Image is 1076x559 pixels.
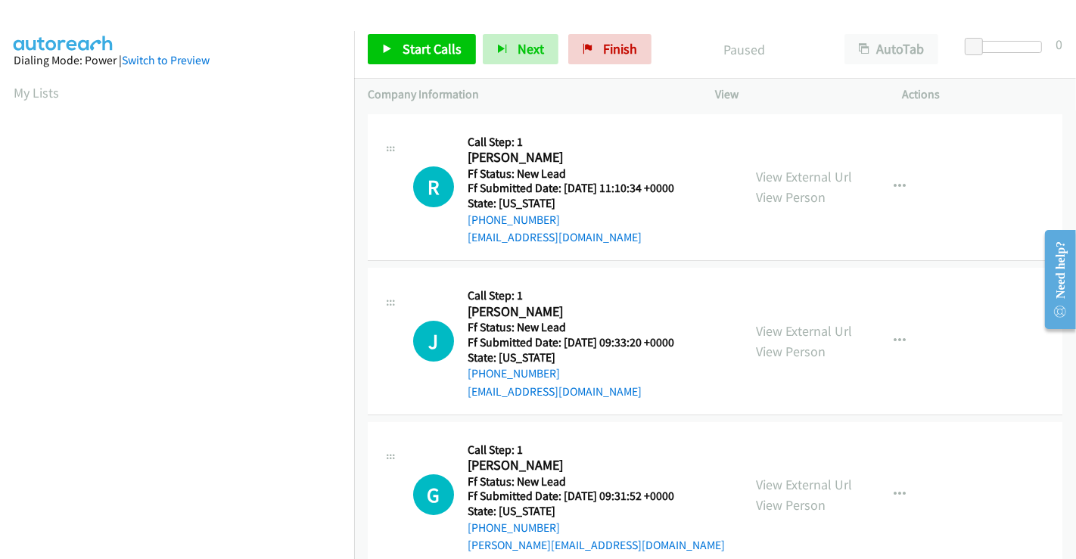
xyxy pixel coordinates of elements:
[468,213,560,227] a: [PHONE_NUMBER]
[413,474,454,515] h1: G
[413,474,454,515] div: The call is yet to be attempted
[413,166,454,207] div: The call is yet to be attempted
[756,496,826,514] a: View Person
[468,303,693,321] h2: [PERSON_NAME]
[1056,34,1062,54] div: 0
[468,474,725,489] h5: Ff Status: New Lead
[972,41,1042,53] div: Delay between calls (in seconds)
[1033,219,1076,340] iframe: Resource Center
[368,34,476,64] a: Start Calls
[903,85,1063,104] p: Actions
[468,489,725,504] h5: Ff Submitted Date: [DATE] 09:31:52 +0000
[756,188,826,206] a: View Person
[756,322,852,340] a: View External Url
[468,504,725,519] h5: State: [US_STATE]
[368,85,688,104] p: Company Information
[468,149,693,166] h2: [PERSON_NAME]
[14,84,59,101] a: My Lists
[468,288,693,303] h5: Call Step: 1
[756,168,852,185] a: View External Url
[468,350,693,365] h5: State: [US_STATE]
[483,34,558,64] button: Next
[468,538,725,552] a: [PERSON_NAME][EMAIL_ADDRESS][DOMAIN_NAME]
[756,476,852,493] a: View External Url
[756,343,826,360] a: View Person
[518,40,544,57] span: Next
[468,457,693,474] h2: [PERSON_NAME]
[672,39,817,60] p: Paused
[468,230,642,244] a: [EMAIL_ADDRESS][DOMAIN_NAME]
[14,51,341,70] div: Dialing Mode: Power |
[413,166,454,207] h1: R
[468,443,725,458] h5: Call Step: 1
[468,335,693,350] h5: Ff Submitted Date: [DATE] 09:33:20 +0000
[568,34,652,64] a: Finish
[715,85,875,104] p: View
[468,384,642,399] a: [EMAIL_ADDRESS][DOMAIN_NAME]
[468,196,693,211] h5: State: [US_STATE]
[468,320,693,335] h5: Ff Status: New Lead
[413,321,454,362] div: The call is yet to be attempted
[603,40,637,57] span: Finish
[468,166,693,182] h5: Ff Status: New Lead
[413,321,454,362] h1: J
[468,520,560,535] a: [PHONE_NUMBER]
[468,366,560,380] a: [PHONE_NUMBER]
[844,34,938,64] button: AutoTab
[468,135,693,150] h5: Call Step: 1
[468,181,693,196] h5: Ff Submitted Date: [DATE] 11:10:34 +0000
[403,40,462,57] span: Start Calls
[122,53,210,67] a: Switch to Preview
